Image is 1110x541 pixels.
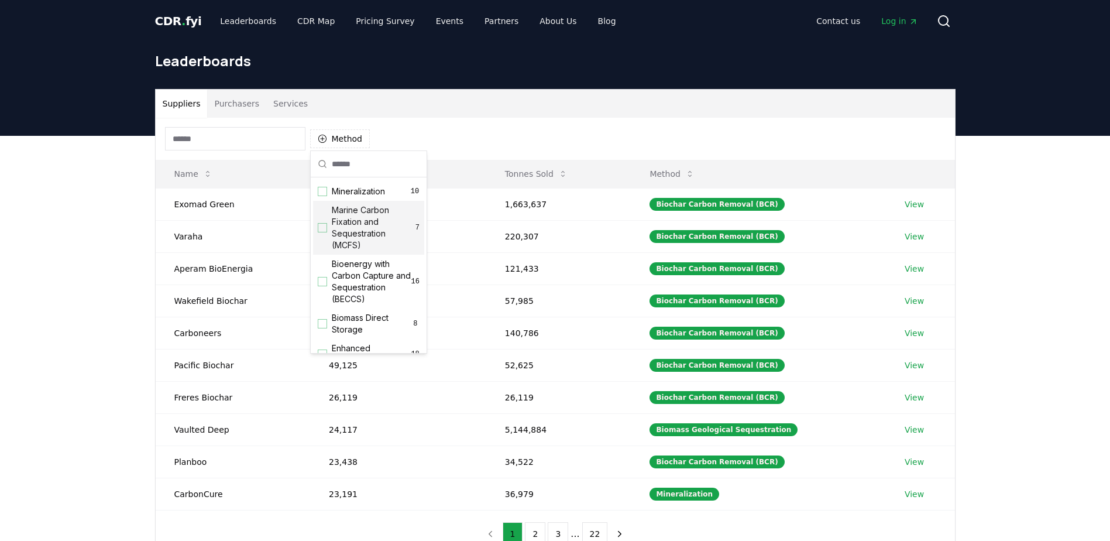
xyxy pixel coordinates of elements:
button: Method [640,162,704,186]
button: Method [310,129,370,148]
a: Log in [872,11,927,32]
td: 52,625 [486,349,631,381]
nav: Main [807,11,927,32]
span: 18 [411,350,420,359]
td: 23,438 [310,446,486,478]
td: Varaha [156,220,310,252]
td: CarbonCure [156,478,310,510]
td: 23,191 [310,478,486,510]
div: Biochar Carbon Removal (BCR) [649,327,784,340]
button: Purchasers [207,90,266,118]
a: CDR.fyi [155,13,202,29]
a: View [905,456,924,468]
div: Biochar Carbon Removal (BCR) [649,391,784,404]
span: Bioenergy with Carbon Capture and Sequestration (BECCS) [332,258,411,305]
td: 57,985 [486,285,631,317]
div: Biochar Carbon Removal (BCR) [649,262,784,275]
button: Name [165,162,222,186]
span: Log in [881,15,917,27]
span: . [181,14,185,28]
a: View [905,424,924,436]
a: View [905,231,924,242]
span: Mineralization [332,186,385,197]
a: Contact us [807,11,870,32]
span: 16 [411,277,420,286]
td: 36,979 [486,478,631,510]
span: 7 [415,223,420,232]
a: View [905,359,924,371]
div: Mineralization [649,488,719,501]
div: Biochar Carbon Removal (BCR) [649,198,784,211]
td: 5,144,884 [486,413,631,446]
td: 49,125 [310,349,486,381]
span: Enhanced Weathering [332,343,411,366]
a: Events [427,11,473,32]
td: Freres Biochar [156,381,310,413]
td: 140,786 [486,317,631,349]
button: Suppliers [156,90,208,118]
td: 1,663,637 [486,188,631,220]
span: Marine Carbon Fixation and Sequestration (MCFS) [332,204,415,251]
div: Biochar Carbon Removal (BCR) [649,456,784,468]
td: 220,307 [486,220,631,252]
div: Biochar Carbon Removal (BCR) [649,230,784,243]
span: CDR fyi [155,14,202,28]
a: View [905,263,924,275]
td: Carboneers [156,317,310,349]
button: Tonnes Sold [496,162,577,186]
a: About Us [530,11,586,32]
span: 10 [410,187,420,196]
div: Biochar Carbon Removal (BCR) [649,295,784,307]
div: Biochar Carbon Removal (BCR) [649,359,784,372]
td: Wakefield Biochar [156,285,310,317]
td: Planboo [156,446,310,478]
nav: Main [211,11,625,32]
a: Blog [589,11,626,32]
h1: Leaderboards [155,52,956,70]
span: 8 [411,319,420,328]
td: Aperam BioEnergia [156,252,310,285]
li: ... [571,527,579,541]
td: 24,117 [310,413,486,446]
td: 26,119 [310,381,486,413]
a: Leaderboards [211,11,286,32]
td: Pacific Biochar [156,349,310,381]
a: Partners [475,11,528,32]
td: Vaulted Deep [156,413,310,446]
a: CDR Map [288,11,344,32]
button: Services [266,90,315,118]
a: Pricing Survey [346,11,424,32]
td: 121,433 [486,252,631,285]
a: View [905,327,924,339]
span: Biomass Direct Storage [332,312,411,335]
td: 26,119 [486,381,631,413]
a: View [905,392,924,403]
a: View [905,488,924,500]
div: Biomass Geological Sequestration [649,423,798,436]
td: Exomad Green [156,188,310,220]
a: View [905,295,924,307]
td: 34,522 [486,446,631,478]
a: View [905,198,924,210]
